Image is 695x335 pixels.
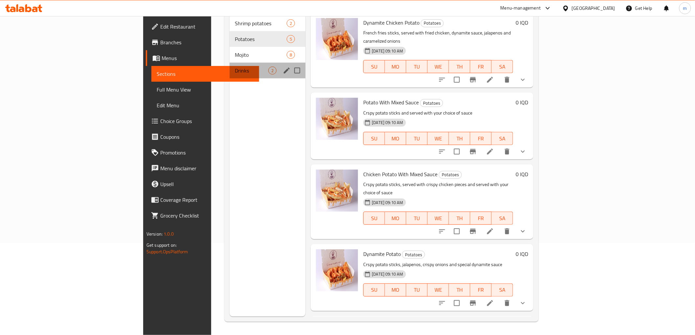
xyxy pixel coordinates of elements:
[363,29,513,45] p: French fries sticks, served with fried chicken, dynamite sauce, jalapenos and caramelized onions
[519,76,527,84] svg: Show Choices
[160,196,254,204] span: Coverage Report
[160,149,254,157] span: Promotions
[492,212,513,225] button: SA
[450,296,464,310] span: Select to update
[363,132,385,145] button: SU
[470,212,492,225] button: FR
[430,285,446,295] span: WE
[369,48,406,54] span: [DATE] 09:10 AM
[146,247,188,256] a: Support.OpsPlatform
[406,212,428,225] button: TU
[428,60,449,73] button: WE
[406,283,428,297] button: TU
[434,72,450,88] button: sort-choices
[146,176,259,192] a: Upsell
[363,283,385,297] button: SU
[465,144,481,159] button: Branch-specific-item
[363,261,513,269] p: Crspy potato sticks, jalapenos, crispy onions and special dynamite sauce
[366,62,382,72] span: SU
[473,134,489,143] span: FR
[515,223,531,239] button: show more
[316,98,358,140] img: Potato With Mixed Sauce
[452,214,468,223] span: TH
[162,54,254,62] span: Menus
[385,212,406,225] button: MO
[449,132,470,145] button: TH
[366,134,382,143] span: SU
[515,144,531,159] button: show more
[450,224,464,238] span: Select to update
[452,285,468,295] span: TH
[146,129,259,145] a: Coupons
[516,18,528,27] h6: 0 IQD
[470,60,492,73] button: FR
[402,251,425,259] div: Potatoes
[235,51,287,59] span: Mojito
[434,223,450,239] button: sort-choices
[157,101,254,109] span: Edit Menu
[316,249,358,291] img: Dynamite Potato
[157,86,254,94] span: Full Menu View
[230,15,305,31] div: Shrimp potatoes2
[501,4,541,12] div: Menu-management
[282,66,292,75] button: edit
[268,67,277,74] div: items
[499,223,515,239] button: delete
[519,299,527,307] svg: Show Choices
[235,67,268,74] span: Drinks
[160,23,254,31] span: Edit Restaurant
[452,134,468,143] span: TH
[428,212,449,225] button: WE
[409,214,425,223] span: TU
[363,212,385,225] button: SU
[486,76,494,84] a: Edit menu item
[449,283,470,297] button: TH
[385,283,406,297] button: MO
[486,299,494,307] a: Edit menu item
[430,62,446,72] span: WE
[146,192,259,208] a: Coverage Report
[235,35,287,43] span: Potatoes
[146,50,259,66] a: Menus
[146,19,259,34] a: Edit Restaurant
[363,60,385,73] button: SU
[388,285,404,295] span: MO
[519,148,527,156] svg: Show Choices
[439,171,462,179] div: Potatoes
[269,68,276,74] span: 2
[434,144,450,159] button: sort-choices
[230,13,305,81] nav: Menu sections
[683,5,687,12] span: m
[230,63,305,78] div: Drinks2edit
[494,285,510,295] span: SA
[160,164,254,172] span: Menu disclaimer
[369,271,406,277] span: [DATE] 09:10 AM
[473,285,489,295] span: FR
[516,170,528,179] h6: 0 IQD
[146,160,259,176] a: Menu disclaimer
[452,62,468,72] span: TH
[430,214,446,223] span: WE
[516,249,528,259] h6: 0 IQD
[230,47,305,63] div: Mojito8
[494,62,510,72] span: SA
[287,52,295,58] span: 8
[473,62,489,72] span: FR
[157,70,254,78] span: Sections
[519,227,527,235] svg: Show Choices
[465,295,481,311] button: Branch-specific-item
[450,73,464,87] span: Select to update
[164,230,174,238] span: 1.0.0
[420,99,443,107] div: Potatoes
[146,230,163,238] span: Version:
[369,199,406,206] span: [DATE] 09:10 AM
[385,132,406,145] button: MO
[363,169,437,179] span: Chicken Potato With Mixed Sauce
[409,285,425,295] span: TU
[421,19,444,27] div: Potatoes
[486,148,494,156] a: Edit menu item
[450,145,464,158] span: Select to update
[449,60,470,73] button: TH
